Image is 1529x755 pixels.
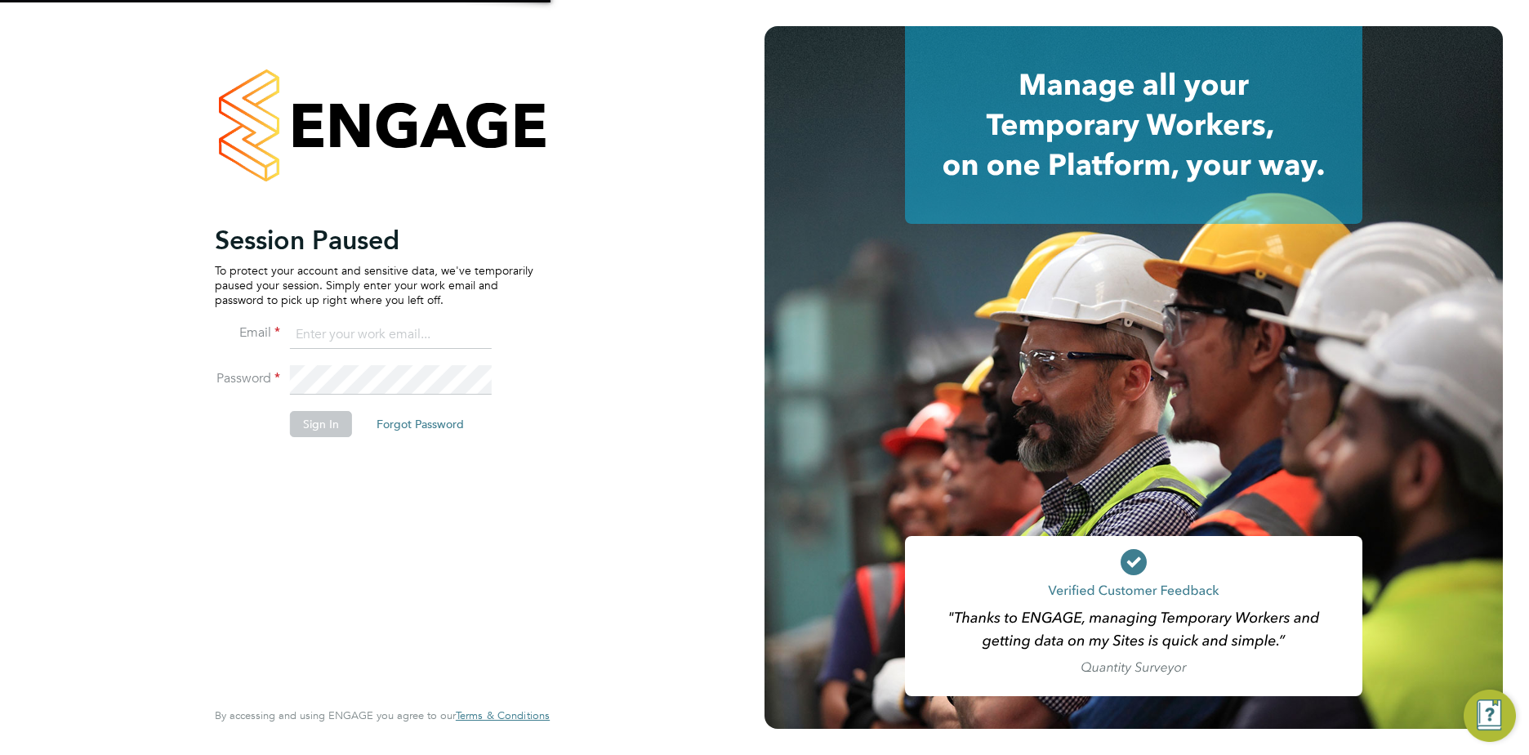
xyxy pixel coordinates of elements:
[215,263,533,308] p: To protect your account and sensitive data, we've temporarily paused your session. Simply enter y...
[215,370,280,387] label: Password
[363,411,477,437] button: Forgot Password
[456,708,550,722] span: Terms & Conditions
[290,411,352,437] button: Sign In
[1464,690,1516,742] button: Engage Resource Center
[290,320,492,350] input: Enter your work email...
[215,324,280,342] label: Email
[215,708,550,722] span: By accessing and using ENGAGE you agree to our
[456,709,550,722] a: Terms & Conditions
[215,224,533,257] h2: Session Paused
